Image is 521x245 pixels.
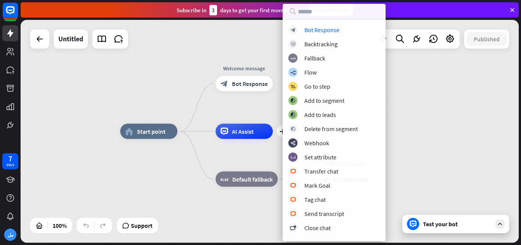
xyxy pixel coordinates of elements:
a: 7 days [2,153,18,169]
i: builder_tree [290,70,296,75]
div: Test your bot [423,220,492,228]
div: Go to step [304,83,330,90]
div: Delete from segment [304,125,358,133]
div: 100% [50,219,69,232]
i: block_bot_response [220,80,228,88]
div: Subscribe in days to get your first month for $1 [177,5,302,15]
div: 3 [209,5,217,15]
div: Webhook [304,139,329,147]
i: block_delete_from_segment [291,127,296,131]
div: Fallback [304,54,325,62]
div: مل [4,229,16,241]
div: Tag chat [304,196,326,203]
i: block_add_to_segment [290,112,296,117]
div: Bot Response [304,26,339,34]
div: Add to leads [304,111,336,118]
i: home_2 [125,128,133,135]
div: Transfer chat [304,167,338,175]
i: plus [280,129,285,134]
div: days [6,162,14,167]
span: AI Assist [232,128,254,135]
i: webhooks [291,141,296,146]
button: Published [467,32,507,46]
i: block_set_attribute [291,155,296,160]
i: block_fallback [220,175,228,183]
i: block_close_chat [290,226,296,230]
i: block_goto [290,84,296,89]
span: Start point [137,128,166,135]
span: Default fallback [232,175,273,183]
i: block_livechat [290,211,296,216]
i: block_bot_response [291,28,296,32]
span: Support [131,219,153,232]
div: Flow [304,68,317,76]
div: Mark Goal [304,182,330,189]
div: 7 [8,155,12,162]
div: Set attribute [304,153,336,161]
span: Bot Response [232,80,268,88]
div: Send transcript [304,210,344,217]
div: Untitled [58,29,83,49]
div: Add to segment [304,97,344,104]
div: Close chat [304,224,331,232]
div: Backtracking [304,40,338,48]
i: block_add_to_segment [290,98,296,103]
i: block_fallback [291,56,296,61]
button: Open LiveChat chat widget [6,3,29,26]
i: block_backtracking [291,42,296,47]
i: block_livechat [290,197,296,202]
i: block_livechat [290,169,296,174]
i: block_livechat [290,183,296,188]
div: Welcome message [210,65,278,72]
